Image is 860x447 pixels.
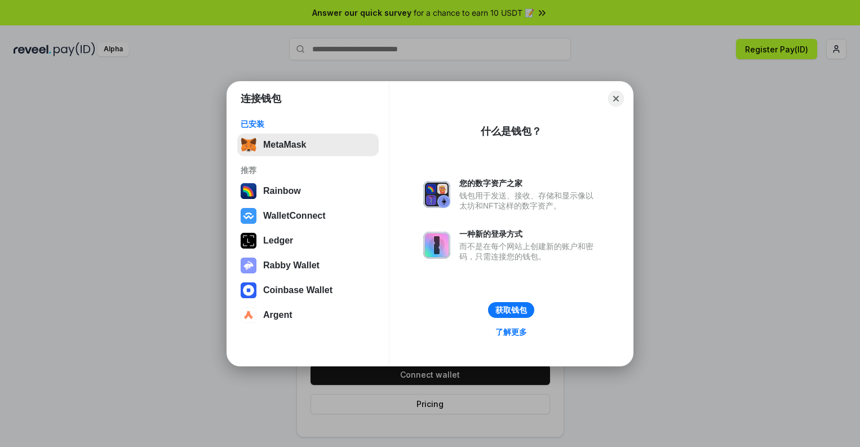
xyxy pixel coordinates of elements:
div: Argent [263,310,292,320]
div: Rainbow [263,186,301,196]
button: Coinbase Wallet [237,279,379,302]
div: MetaMask [263,140,306,150]
div: 推荐 [241,165,375,175]
div: 什么是钱包？ [481,125,542,138]
img: svg+xml,%3Csvg%20fill%3D%22none%22%20height%3D%2233%22%20viewBox%3D%220%200%2035%2033%22%20width%... [241,137,256,153]
button: Close [608,91,624,107]
div: 而不是在每个网站上创建新的账户和密码，只需连接您的钱包。 [459,241,599,262]
a: 了解更多 [489,325,534,339]
button: Argent [237,304,379,326]
img: svg+xml,%3Csvg%20xmlns%3D%22http%3A%2F%2Fwww.w3.org%2F2000%2Fsvg%22%20fill%3D%22none%22%20viewBox... [423,181,450,208]
button: WalletConnect [237,205,379,227]
button: MetaMask [237,134,379,156]
button: Ledger [237,229,379,252]
div: WalletConnect [263,211,326,221]
img: svg+xml,%3Csvg%20xmlns%3D%22http%3A%2F%2Fwww.w3.org%2F2000%2Fsvg%22%20width%3D%2228%22%20height%3... [241,233,256,249]
button: 获取钱包 [488,302,534,318]
button: Rainbow [237,180,379,202]
div: 了解更多 [495,327,527,337]
button: Rabby Wallet [237,254,379,277]
div: 一种新的登录方式 [459,229,599,239]
div: Coinbase Wallet [263,285,333,295]
img: svg+xml,%3Csvg%20xmlns%3D%22http%3A%2F%2Fwww.w3.org%2F2000%2Fsvg%22%20fill%3D%22none%22%20viewBox... [423,232,450,259]
div: Rabby Wallet [263,260,320,271]
div: 您的数字资产之家 [459,178,599,188]
img: svg+xml,%3Csvg%20width%3D%2228%22%20height%3D%2228%22%20viewBox%3D%220%200%2028%2028%22%20fill%3D... [241,208,256,224]
div: 获取钱包 [495,305,527,315]
h1: 连接钱包 [241,92,281,105]
img: svg+xml,%3Csvg%20width%3D%2228%22%20height%3D%2228%22%20viewBox%3D%220%200%2028%2028%22%20fill%3D... [241,282,256,298]
img: svg+xml,%3Csvg%20xmlns%3D%22http%3A%2F%2Fwww.w3.org%2F2000%2Fsvg%22%20fill%3D%22none%22%20viewBox... [241,258,256,273]
img: svg+xml,%3Csvg%20width%3D%2228%22%20height%3D%2228%22%20viewBox%3D%220%200%2028%2028%22%20fill%3D... [241,307,256,323]
div: 钱包用于发送、接收、存储和显示像以太坊和NFT这样的数字资产。 [459,191,599,211]
div: Ledger [263,236,293,246]
img: svg+xml,%3Csvg%20width%3D%22120%22%20height%3D%22120%22%20viewBox%3D%220%200%20120%20120%22%20fil... [241,183,256,199]
div: 已安装 [241,119,375,129]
